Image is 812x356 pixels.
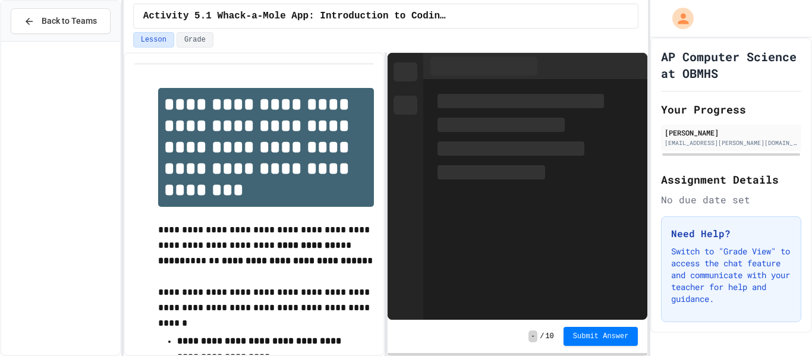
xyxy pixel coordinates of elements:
span: 10 [545,332,553,341]
h3: Need Help? [671,226,791,241]
span: / [540,332,544,341]
div: My Account [660,5,697,32]
h2: Your Progress [661,101,801,118]
div: [PERSON_NAME] [665,127,798,138]
button: Lesson [133,32,174,48]
span: Back to Teams [42,15,97,27]
button: Grade [177,32,213,48]
h1: AP Computer Science at OBMHS [661,48,801,81]
div: No due date set [661,193,801,207]
span: - [528,330,537,342]
span: Submit Answer [573,332,629,341]
span: Activity 5.1 Whack-a-Mole App: Introduction to Coding a Complete Create Performance Task [143,9,448,23]
div: [EMAIL_ADDRESS][PERSON_NAME][DOMAIN_NAME] [665,138,798,147]
button: Back to Teams [11,8,111,34]
p: Switch to "Grade View" to access the chat feature and communicate with your teacher for help and ... [671,245,791,305]
button: Submit Answer [564,327,638,346]
h2: Assignment Details [661,171,801,188]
